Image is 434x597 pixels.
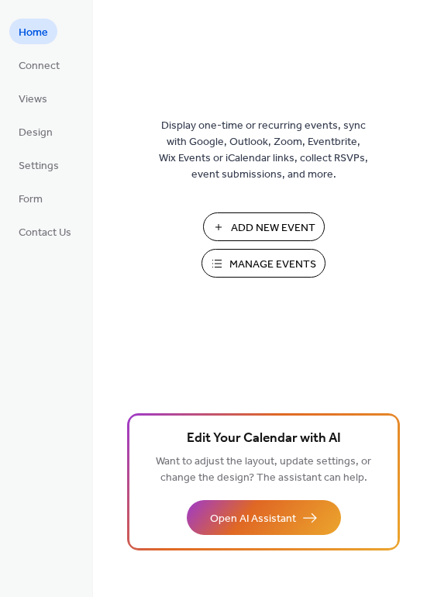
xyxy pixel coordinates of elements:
span: Edit Your Calendar with AI [187,428,341,450]
span: Want to adjust the layout, update settings, or change the design? The assistant can help. [156,451,371,488]
a: Home [9,19,57,44]
span: Open AI Assistant [210,511,296,527]
span: Manage Events [229,257,316,273]
span: Views [19,91,47,108]
button: Open AI Assistant [187,500,341,535]
span: Form [19,192,43,208]
button: Add New Event [203,212,325,241]
button: Manage Events [201,249,325,278]
span: Add New Event [231,220,315,236]
span: Connect [19,58,60,74]
a: Settings [9,152,68,178]
a: Contact Us [9,219,81,244]
span: Design [19,125,53,141]
a: Form [9,185,52,211]
span: Display one-time or recurring events, sync with Google, Outlook, Zoom, Eventbrite, Wix Events or ... [159,118,368,183]
a: Views [9,85,57,111]
a: Connect [9,52,69,78]
span: Home [19,25,48,41]
span: Settings [19,158,59,174]
span: Contact Us [19,225,71,241]
a: Design [9,119,62,144]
